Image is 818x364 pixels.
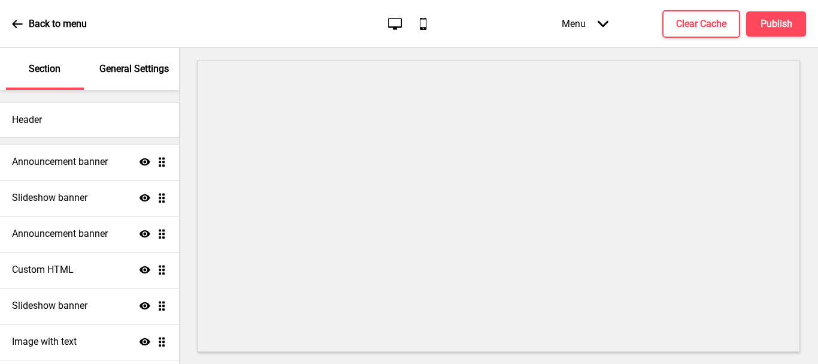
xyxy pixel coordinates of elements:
[676,17,726,31] h4: Clear Cache
[29,17,87,31] p: Back to menu
[12,263,74,276] h4: Custom HTML
[12,335,77,348] h4: Image with text
[550,6,620,41] div: Menu
[12,155,108,169] h4: Announcement banner
[99,62,169,76] p: General Settings
[12,113,42,127] h4: Header
[761,17,792,31] h4: Publish
[12,227,108,240] h4: Announcement banner
[662,10,740,38] button: Clear Cache
[12,8,87,40] a: Back to menu
[12,191,87,204] h4: Slideshow banner
[746,11,806,37] button: Publish
[12,299,87,312] h4: Slideshow banner
[29,62,60,76] p: Section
